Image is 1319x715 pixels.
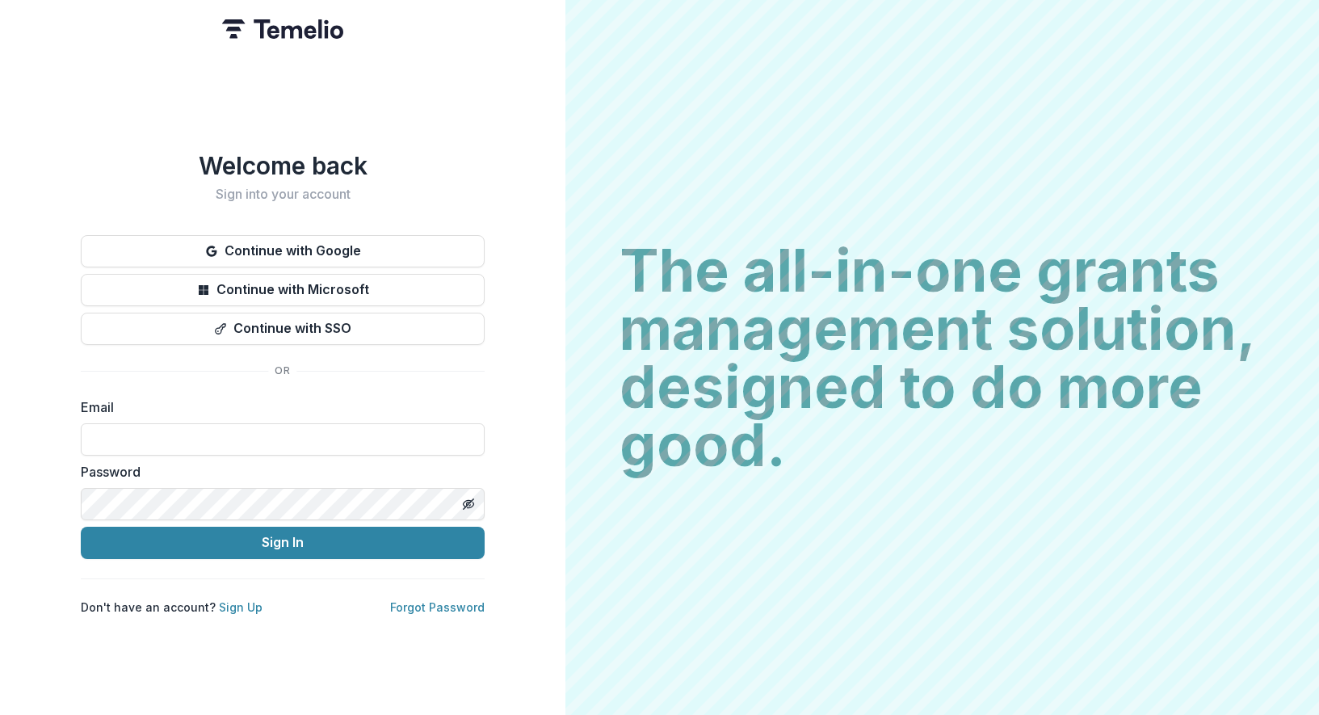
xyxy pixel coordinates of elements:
a: Sign Up [219,600,263,614]
h1: Welcome back [81,151,485,180]
button: Continue with SSO [81,313,485,345]
label: Password [81,462,475,482]
h2: Sign into your account [81,187,485,202]
button: Continue with Google [81,235,485,267]
img: Temelio [222,19,343,39]
a: Forgot Password [390,600,485,614]
p: Don't have an account? [81,599,263,616]
button: Toggle password visibility [456,491,481,517]
button: Sign In [81,527,485,559]
label: Email [81,397,475,417]
button: Continue with Microsoft [81,274,485,306]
